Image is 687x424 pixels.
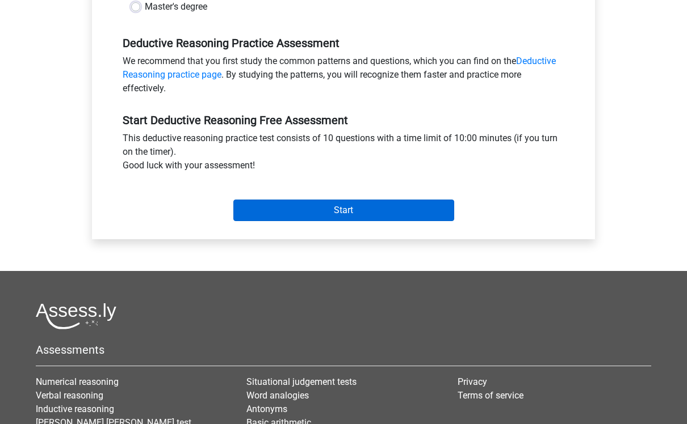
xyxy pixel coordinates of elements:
h5: Assessments [36,343,651,357]
a: Word analogies [246,390,309,401]
a: Privacy [458,376,487,387]
input: Start [233,200,454,221]
h5: Start Deductive Reasoning Free Assessment [123,113,564,127]
div: This deductive reasoning practice test consists of 10 questions with a time limit of 10:00 minute... [114,132,573,177]
h5: Deductive Reasoning Practice Assessment [123,36,564,50]
div: We recommend that you first study the common patterns and questions, which you can find on the . ... [114,54,573,100]
a: Verbal reasoning [36,390,103,401]
img: Assessly logo [36,303,116,329]
a: Antonyms [246,404,287,414]
a: Numerical reasoning [36,376,119,387]
a: Situational judgement tests [246,376,357,387]
a: Inductive reasoning [36,404,114,414]
a: Terms of service [458,390,523,401]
